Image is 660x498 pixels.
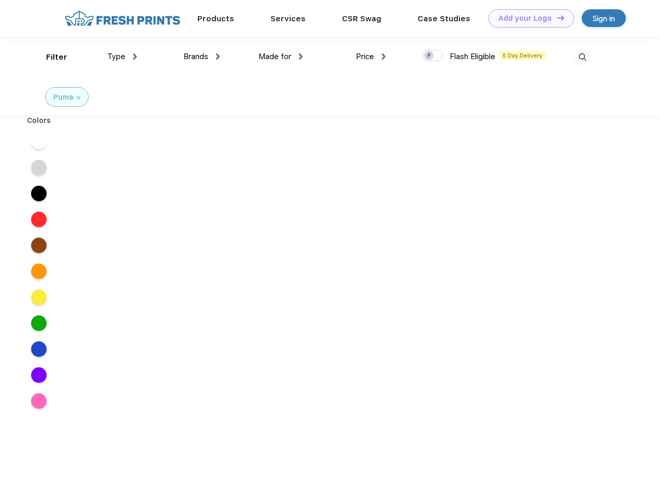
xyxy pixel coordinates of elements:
[53,92,74,103] div: Puma
[382,53,385,60] img: dropdown.png
[356,52,374,61] span: Price
[582,9,626,27] a: Sign in
[498,14,552,23] div: Add your Logo
[499,51,546,60] span: 5 Day Delivery
[77,96,80,100] img: filter_cancel.svg
[342,14,381,23] a: CSR Swag
[574,49,591,66] img: desktop_search.svg
[133,53,137,60] img: dropdown.png
[557,15,564,21] img: DT
[270,14,306,23] a: Services
[107,52,125,61] span: Type
[19,115,59,126] div: Colors
[593,12,615,24] div: Sign in
[62,9,183,27] img: fo%20logo%202.webp
[259,52,291,61] span: Made for
[216,53,220,60] img: dropdown.png
[183,52,208,61] span: Brands
[450,52,495,61] span: Flash Eligible
[299,53,303,60] img: dropdown.png
[46,51,67,63] div: Filter
[197,14,234,23] a: Products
